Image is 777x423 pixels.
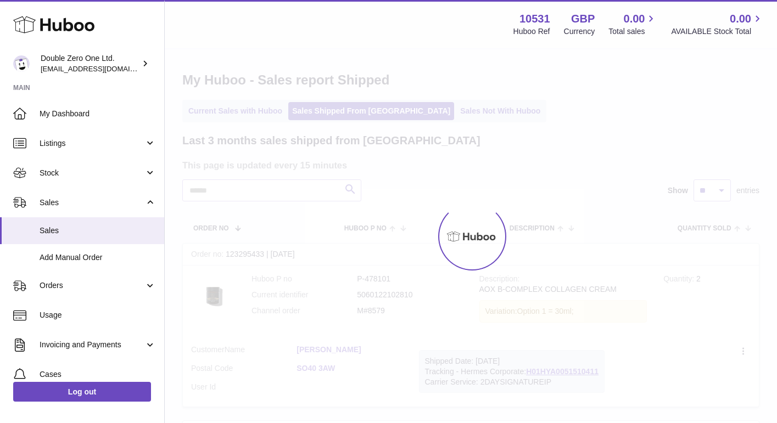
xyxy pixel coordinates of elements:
[40,225,156,236] span: Sales
[608,26,657,37] span: Total sales
[730,12,751,26] span: 0.00
[13,55,30,72] img: hello@001skincare.com
[40,252,156,263] span: Add Manual Order
[40,138,144,149] span: Listings
[40,369,156,380] span: Cases
[41,53,139,74] div: Double Zero One Ltd.
[608,12,657,37] a: 0.00 Total sales
[40,198,144,208] span: Sales
[671,12,764,37] a: 0.00 AVAILABLE Stock Total
[40,340,144,350] span: Invoicing and Payments
[40,109,156,119] span: My Dashboard
[40,168,144,178] span: Stock
[519,12,550,26] strong: 10531
[40,280,144,291] span: Orders
[13,382,151,402] a: Log out
[41,64,161,73] span: [EMAIL_ADDRESS][DOMAIN_NAME]
[624,12,645,26] span: 0.00
[513,26,550,37] div: Huboo Ref
[40,310,156,320] span: Usage
[571,12,595,26] strong: GBP
[564,26,595,37] div: Currency
[671,26,764,37] span: AVAILABLE Stock Total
